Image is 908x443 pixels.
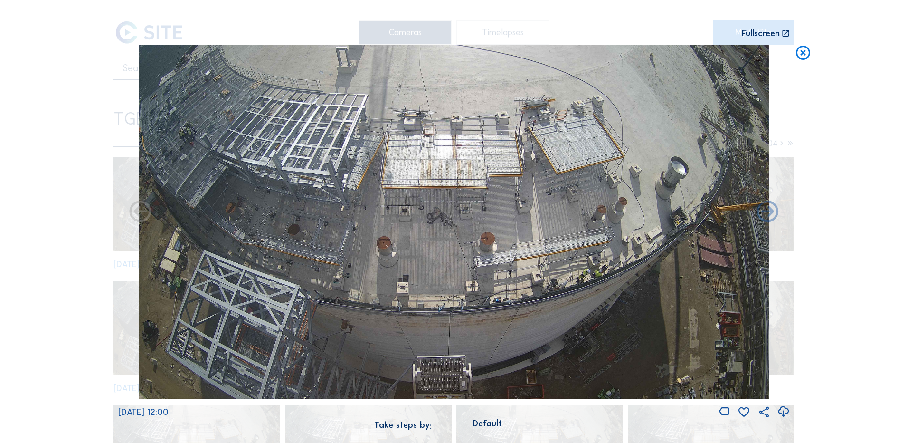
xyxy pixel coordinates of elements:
div: Fullscreen [742,29,780,38]
i: Forward [127,200,153,226]
div: Take steps by: [374,421,432,429]
div: Default [473,419,502,428]
div: Default [441,419,534,432]
i: Back [755,200,781,226]
img: Image [139,45,769,399]
span: [DATE] 12:00 [118,407,169,417]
